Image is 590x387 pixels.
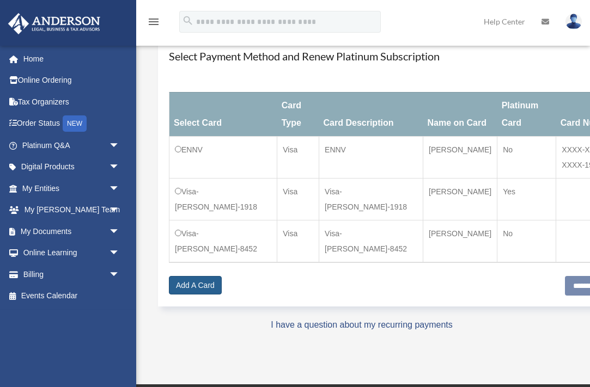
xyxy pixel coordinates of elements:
a: My Documentsarrow_drop_down [8,220,136,242]
a: My Entitiesarrow_drop_down [8,177,136,199]
a: Events Calendar [8,285,136,307]
th: Card Description [319,92,423,136]
td: Visa-[PERSON_NAME]-1918 [319,178,423,220]
a: Digital Productsarrow_drop_down [8,156,136,178]
th: Card Type [277,92,319,136]
td: Visa [277,136,319,178]
a: Billingarrow_drop_down [8,263,136,285]
a: Online Ordering [8,70,136,91]
td: Visa-[PERSON_NAME]-8452 [319,220,423,262]
img: Anderson Advisors Platinum Portal [5,13,104,34]
span: arrow_drop_down [109,177,131,200]
a: menu [147,19,160,28]
span: arrow_drop_down [109,199,131,222]
td: No [497,136,556,178]
span: arrow_drop_down [109,220,131,243]
td: [PERSON_NAME] [423,136,497,178]
a: My [PERSON_NAME] Teamarrow_drop_down [8,199,136,221]
a: Home [8,48,136,70]
th: Platinum Card [497,92,556,136]
a: Platinum Q&Aarrow_drop_down [8,134,136,156]
th: Select Card [169,92,277,136]
span: arrow_drop_down [109,156,131,179]
td: Visa-[PERSON_NAME]-8452 [169,220,277,262]
img: User Pic [565,14,582,29]
span: arrow_drop_down [109,134,131,157]
td: ENNV [319,136,423,178]
td: No [497,220,556,262]
a: Tax Organizers [8,91,136,113]
div: NEW [63,115,87,132]
td: ENNV [169,136,277,178]
a: I have a question about my recurring payments [271,320,453,329]
td: [PERSON_NAME] [423,178,497,220]
span: arrow_drop_down [109,242,131,265]
td: Visa [277,178,319,220]
a: Online Learningarrow_drop_down [8,242,136,264]
td: [PERSON_NAME] [423,220,497,262]
td: Yes [497,178,556,220]
td: Visa [277,220,319,262]
a: Add A Card [169,276,222,294]
td: Visa-[PERSON_NAME]-1918 [169,178,277,220]
th: Name on Card [423,92,497,136]
span: arrow_drop_down [109,263,131,286]
a: Order StatusNEW [8,113,136,135]
i: search [182,15,194,27]
i: menu [147,15,160,28]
